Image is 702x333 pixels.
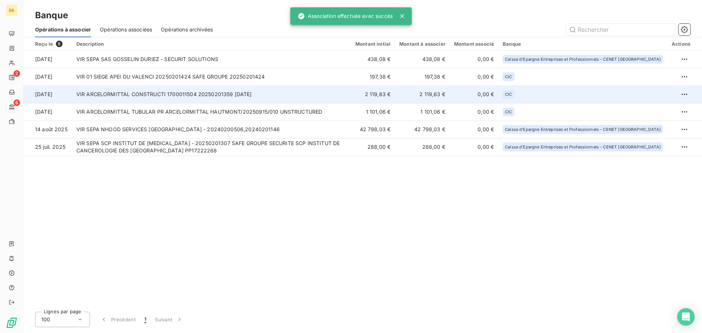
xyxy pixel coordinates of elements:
[450,103,498,121] td: 0,00 €
[395,103,450,121] td: 1 101,06 €
[23,121,72,138] td: 14 août 2025
[395,138,450,156] td: 288,00 €
[503,41,663,47] div: Banque
[450,86,498,103] td: 0,00 €
[450,50,498,68] td: 0,00 €
[72,138,351,156] td: VIR SEPA SCP INSTITUT DE [MEDICAL_DATA] - 20250201307 SAFE GROUPE SECURITE SCP INSTITUT DE CANCER...
[72,121,351,138] td: VIR SEPA NHOOD SERVICES [GEOGRAPHIC_DATA] - 20240200506,20240201146
[505,75,512,79] span: CIC
[351,86,395,103] td: 2 119,63 €
[72,68,351,86] td: VIR 01 SIEGE APEI DU VALENCI 20250201424 SAFE GROUPE 20250201424
[140,312,151,327] button: 1
[6,317,18,329] img: Logo LeanPay
[56,41,63,47] span: 6
[355,41,390,47] div: Montant initial
[450,68,498,86] td: 0,00 €
[399,41,445,47] div: Montant à associer
[351,138,395,156] td: 288,00 €
[672,41,690,47] div: Actions
[505,92,512,97] span: CIC
[96,312,140,327] button: Précédent
[505,110,512,114] span: CIC
[454,41,494,47] div: Montant associé
[351,121,395,138] td: 42 798,03 €
[351,50,395,68] td: 438,08 €
[72,50,351,68] td: VIR SEPA SAS GOSSELIN DURIEZ - SECURIT SOLUTIONS
[450,138,498,156] td: 0,00 €
[450,121,498,138] td: 0,00 €
[23,68,72,86] td: [DATE]
[677,308,695,326] div: Open Intercom Messenger
[395,86,450,103] td: 2 119,63 €
[76,41,347,47] div: Description
[351,103,395,121] td: 1 101,06 €
[395,121,450,138] td: 42 798,03 €
[151,312,188,327] button: Suivant
[395,68,450,86] td: 197,38 €
[35,9,68,22] h3: Banque
[351,68,395,86] td: 197,38 €
[505,127,661,132] span: Caisse d'Epargne Entreprises et Professionnels - CENET [GEOGRAPHIC_DATA]
[23,138,72,156] td: 25 juil. 2025
[298,10,393,23] div: Association effectuée avec succès
[72,86,351,103] td: VIR ARCELORMITTAL CONSTRUCTI 1700011504 20250201359 [DATE]
[23,103,72,121] td: [DATE]
[100,26,152,33] span: Opérations associées
[505,145,661,149] span: Caisse d'Epargne Entreprises et Professionnels - CENET [GEOGRAPHIC_DATA]
[72,103,351,121] td: VIR ARCELORMITTAL TUBULAR PR ARCELORMITTAL HAUTMONT/20250915/010 UNSTRUCTURED
[35,41,68,47] div: Reçu le
[566,24,676,35] input: Rechercher
[144,316,146,323] span: 1
[23,50,72,68] td: [DATE]
[35,26,91,33] span: Opérations à associer
[395,50,450,68] td: 438,08 €
[23,86,72,103] td: [DATE]
[6,4,18,16] div: SA
[505,57,661,61] span: Caisse d'Epargne Entreprises et Professionnels - CENET [GEOGRAPHIC_DATA]
[41,316,50,323] span: 100
[161,26,213,33] span: Opérations archivées
[14,70,20,77] span: 2
[14,99,20,106] span: 6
